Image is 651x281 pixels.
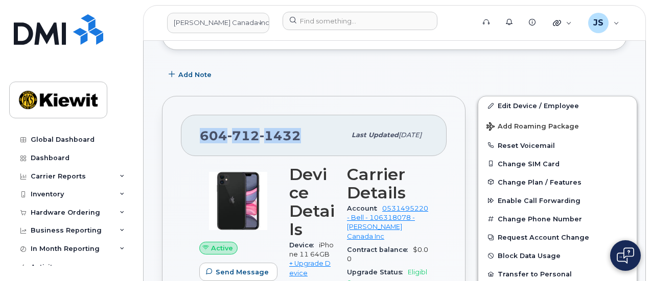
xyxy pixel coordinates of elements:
[289,165,335,239] h3: Device Details
[162,65,220,84] button: Add Note
[216,267,269,277] span: Send Message
[167,13,269,33] a: Kiewit Canada Inc
[478,173,637,191] button: Change Plan / Features
[478,155,637,173] button: Change SIM Card
[478,136,637,155] button: Reset Voicemail
[211,243,233,253] span: Active
[347,165,428,202] h3: Carrier Details
[207,170,269,232] img: iPhone_11.jpg
[478,96,637,115] a: Edit Device / Employee
[283,12,437,30] input: Find something...
[581,13,626,33] div: Jenna Savard
[478,115,637,136] button: Add Roaming Package
[498,197,580,205] span: Enable Call Forwarding
[347,268,408,276] span: Upgrade Status
[546,13,579,33] div: Quicklinks
[227,128,260,143] span: 712
[478,246,637,265] button: Block Data Usage
[200,128,301,143] span: 604
[593,17,603,29] span: JS
[478,210,637,228] button: Change Phone Number
[260,128,301,143] span: 1432
[199,263,277,281] button: Send Message
[486,122,579,132] span: Add Roaming Package
[347,246,413,253] span: Contract balance
[352,131,399,139] span: Last updated
[399,131,422,139] span: [DATE]
[478,191,637,210] button: Enable Call Forwarding
[289,241,319,249] span: Device
[289,260,331,276] a: + Upgrade Device
[347,205,382,212] span: Account
[617,247,634,264] img: Open chat
[498,178,582,186] span: Change Plan / Features
[178,70,212,80] span: Add Note
[347,205,428,240] a: 0531495220 - Bell - 106318078 - [PERSON_NAME] Canada Inc
[478,228,637,246] button: Request Account Change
